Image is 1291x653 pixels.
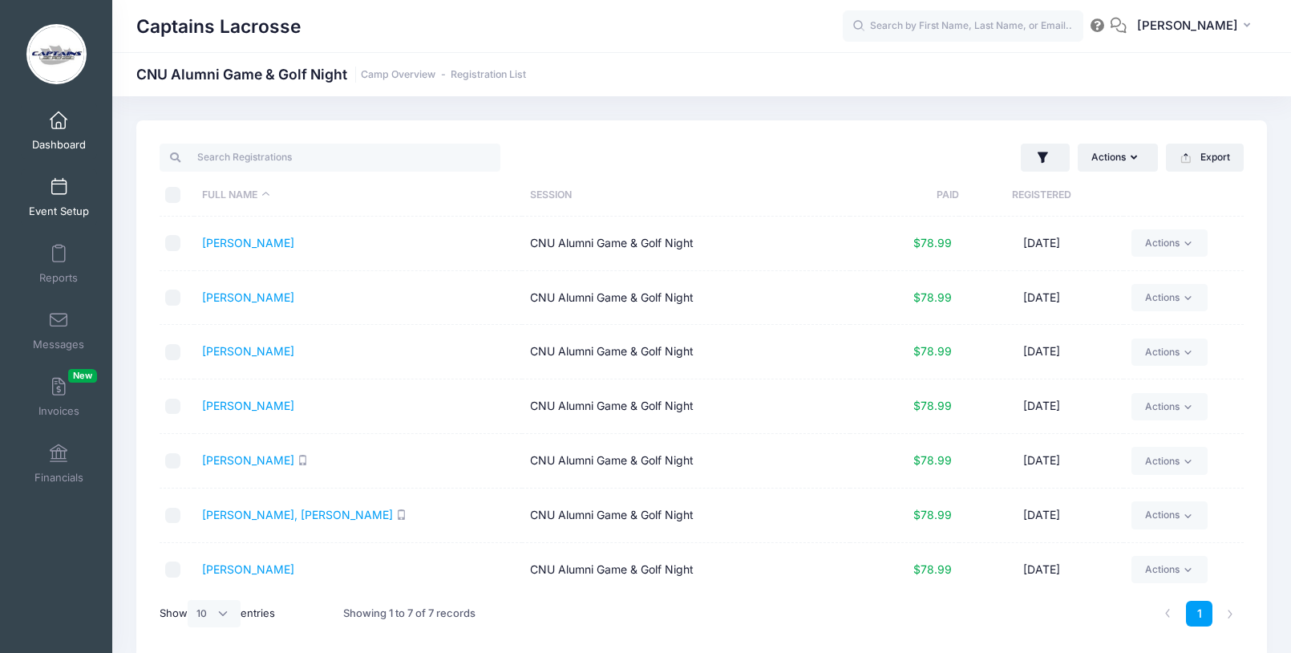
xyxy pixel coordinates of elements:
[202,453,294,467] a: [PERSON_NAME]
[1186,601,1212,627] a: 1
[959,217,1123,271] td: [DATE]
[21,436,97,492] a: Financials
[913,290,952,304] span: $78.99
[38,404,79,418] span: Invoices
[522,174,850,217] th: Session: activate to sort column ascending
[297,455,308,465] i: SMS enabled
[1131,556,1208,583] a: Actions
[202,399,294,412] a: [PERSON_NAME]
[913,453,952,467] span: $78.99
[136,8,301,45] h1: Captains Lacrosse
[1137,17,1238,34] span: [PERSON_NAME]
[34,471,83,485] span: Financials
[202,508,393,521] a: [PERSON_NAME], [PERSON_NAME]
[522,217,850,271] td: CNU Alumni Game & Golf Night
[33,338,84,351] span: Messages
[21,103,97,159] a: Dashboard
[1131,447,1208,474] a: Actions
[1078,144,1158,171] button: Actions
[522,325,850,379] td: CNU Alumni Game & Golf Night
[26,24,87,84] img: Captains Lacrosse
[21,369,97,425] a: InvoicesNew
[522,434,850,489] td: CNU Alumni Game & Golf Night
[396,509,407,520] i: SMS enabled
[32,138,86,152] span: Dashboard
[959,434,1123,489] td: [DATE]
[39,271,78,285] span: Reports
[343,595,476,632] div: Showing 1 to 7 of 7 records
[1127,8,1267,45] button: [PERSON_NAME]
[21,236,97,292] a: Reports
[1131,229,1208,257] a: Actions
[959,271,1123,326] td: [DATE]
[160,600,275,627] label: Show entries
[850,174,959,217] th: Paid: activate to sort column ascending
[522,489,850,543] td: CNU Alumni Game & Golf Night
[913,562,952,576] span: $78.99
[1131,393,1208,420] a: Actions
[522,543,850,597] td: CNU Alumni Game & Golf Night
[160,144,500,171] input: Search Registrations
[1131,284,1208,311] a: Actions
[202,236,294,249] a: [PERSON_NAME]
[202,290,294,304] a: [PERSON_NAME]
[843,10,1083,43] input: Search by First Name, Last Name, or Email...
[913,236,952,249] span: $78.99
[29,205,89,218] span: Event Setup
[1131,501,1208,529] a: Actions
[913,344,952,358] span: $78.99
[361,69,435,81] a: Camp Overview
[913,399,952,412] span: $78.99
[68,369,97,383] span: New
[136,66,526,83] h1: CNU Alumni Game & Golf Night
[202,344,294,358] a: [PERSON_NAME]
[959,174,1123,217] th: Registered: activate to sort column ascending
[959,379,1123,434] td: [DATE]
[202,562,294,576] a: [PERSON_NAME]
[1166,144,1244,171] button: Export
[959,325,1123,379] td: [DATE]
[522,379,850,434] td: CNU Alumni Game & Golf Night
[21,302,97,359] a: Messages
[451,69,526,81] a: Registration List
[913,508,952,521] span: $78.99
[194,174,522,217] th: Full Name: activate to sort column descending
[1131,339,1208,366] a: Actions
[959,489,1123,543] td: [DATE]
[959,543,1123,597] td: [DATE]
[522,271,850,326] td: CNU Alumni Game & Golf Night
[188,600,241,627] select: Showentries
[21,169,97,225] a: Event Setup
